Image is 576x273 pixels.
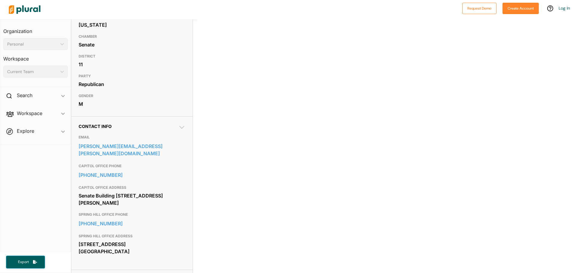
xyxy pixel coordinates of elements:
div: 11 [79,60,185,69]
div: [US_STATE] [79,20,185,29]
a: Log In [559,5,570,11]
a: Request Demo [462,5,496,11]
a: Create Account [502,5,539,11]
button: Create Account [502,3,539,14]
div: Personal [7,41,58,47]
div: Current Team [7,69,58,75]
h2: Search [17,92,32,99]
a: [PHONE_NUMBER] [79,171,185,180]
div: Senate [79,40,185,49]
span: Contact Info [79,124,112,129]
h3: CAPITOL OFFICE ADDRESS [79,184,185,191]
h3: SPRING HILL OFFICE PHONE [79,211,185,218]
h3: Organization [3,22,68,36]
h3: EMAIL [79,134,185,141]
h3: CAPITOL OFFICE PHONE [79,162,185,170]
button: Request Demo [462,3,496,14]
h3: PARTY [79,73,185,80]
h3: DISTRICT [79,53,185,60]
button: Export [6,256,45,269]
div: [STREET_ADDRESS] [GEOGRAPHIC_DATA] [79,240,185,256]
h3: GENDER [79,92,185,99]
a: [PERSON_NAME][EMAIL_ADDRESS][PERSON_NAME][DOMAIN_NAME] [79,142,185,158]
a: [PHONE_NUMBER] [79,219,185,228]
h3: CHAMBER [79,33,185,40]
div: Senate Building [STREET_ADDRESS][PERSON_NAME] [79,191,185,207]
h3: Workspace [3,50,68,63]
div: M [79,99,185,108]
h3: SPRING HILL OFFICE ADDRESS [79,233,185,240]
div: Republican [79,80,185,89]
span: Export [14,260,33,265]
